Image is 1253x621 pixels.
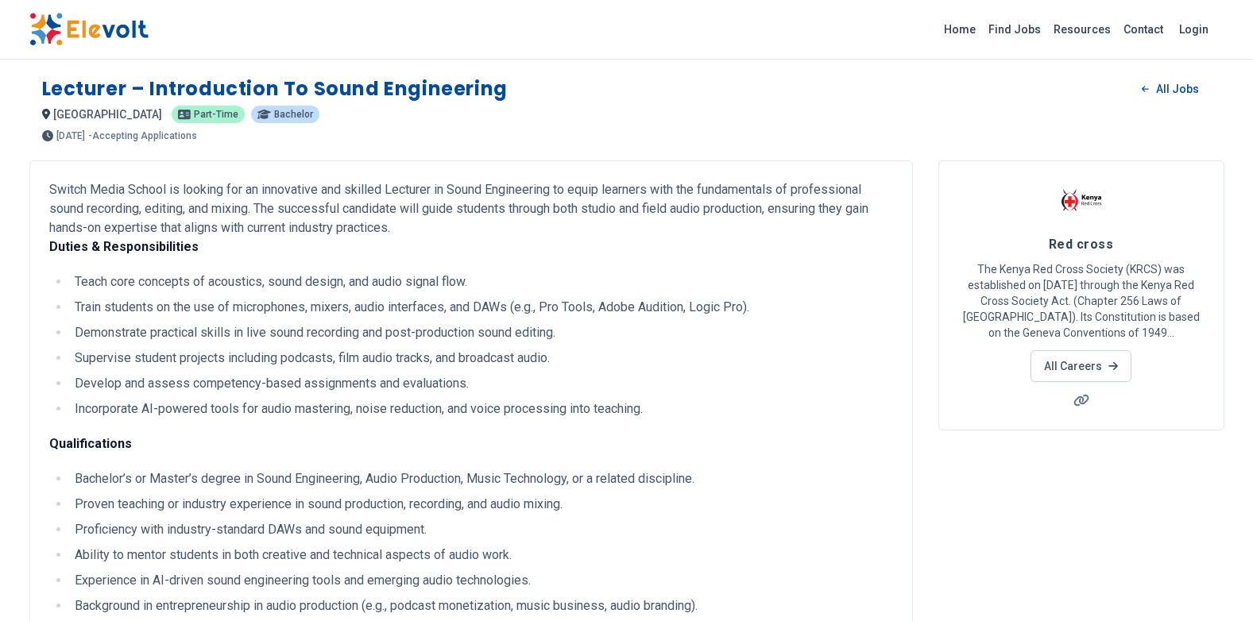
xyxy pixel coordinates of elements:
[1062,180,1101,220] img: Red cross
[56,131,85,141] span: [DATE]
[1170,13,1218,45] a: Login
[70,571,893,590] li: Experience in AI-driven sound engineering tools and emerging audio technologies.
[29,13,149,46] img: Elevolt
[1049,237,1113,252] span: Red cross
[70,272,893,291] li: Teach core concepts of acoustics, sound design, and audio signal flow.
[70,298,893,317] li: Train students on the use of microphones, mixers, audio interfaces, and DAWs (e.g., Pro Tools, Ad...
[49,180,893,256] p: Switch Media School is looking for an innovative and skilled Lecturer in Sound Engineering to equ...
[70,495,893,514] li: Proven teaching or industry experience in sound production, recording, and audio mixing.
[49,436,132,451] strong: Qualifications
[1047,17,1117,42] a: Resources
[70,469,893,488] li: Bachelor’s or Master’s degree in Sound Engineering, Audio Production, Music Technology, or a rela...
[42,76,508,102] h1: Lecturer – Introduction to Sound Engineering
[1117,17,1170,42] a: Contact
[938,17,982,42] a: Home
[1031,350,1131,382] a: All Careers
[70,349,893,368] li: Supervise student projects including podcasts, film audio tracks, and broadcast audio.
[958,261,1205,341] p: The Kenya Red Cross Society (KRCS) was established on [DATE] through the Kenya Red Cross Society ...
[194,110,238,119] span: part-time
[49,239,199,254] strong: Duties & Responsibilities
[70,374,893,393] li: Develop and assess competency-based assignments and evaluations.
[70,546,893,565] li: Ability to mentor students in both creative and technical aspects of audio work.
[982,17,1047,42] a: Find Jobs
[70,596,893,615] li: Background in entrepreneurship in audio production (e.g., podcast monetization, music business, a...
[70,323,893,342] li: Demonstrate practical skills in live sound recording and post-production sound editing.
[70,399,893,418] li: Incorporate AI-powered tools for audio mastering, noise reduction, and voice processing into teac...
[88,131,197,141] p: - Accepting Applications
[53,108,162,121] span: [GEOGRAPHIC_DATA]
[70,520,893,539] li: Proficiency with industry-standard DAWs and sound equipment.
[274,110,313,119] span: Bachelor
[1129,77,1211,101] a: All Jobs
